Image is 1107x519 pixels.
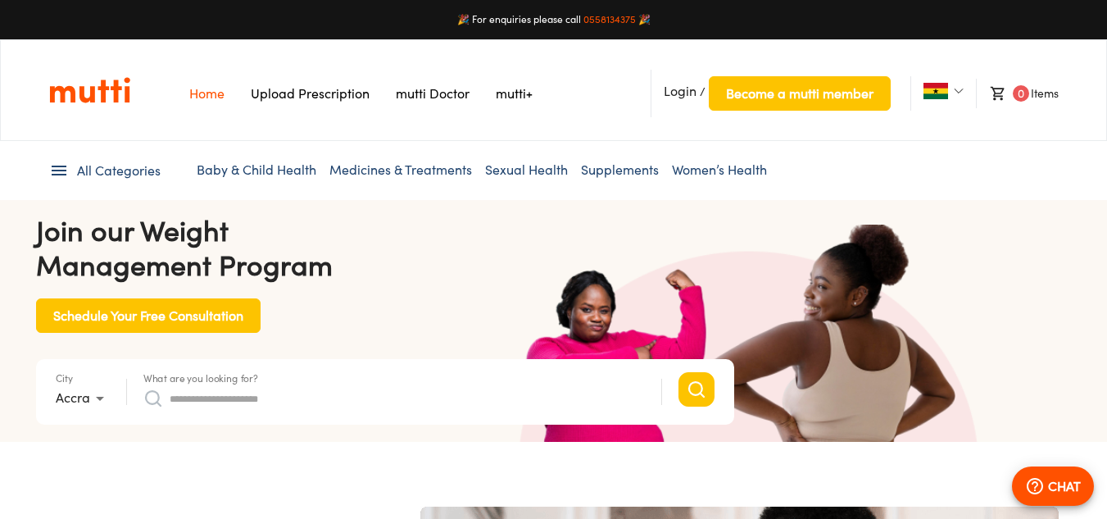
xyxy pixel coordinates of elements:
div: Accra [56,385,110,412]
h4: Join our Weight Management Program [36,213,734,282]
a: Link on the logo navigates to HomePage [49,76,130,104]
span: All Categories [77,162,161,180]
img: Ghana [923,83,948,99]
a: Supplements [581,162,659,178]
img: Logo [49,76,130,104]
a: 0558134375 [583,13,636,25]
span: Schedule Your Free Consultation [53,304,243,327]
span: Login [664,83,696,99]
label: City [56,373,73,383]
span: 0 [1013,85,1029,102]
button: Become a mutti member [709,76,891,111]
a: Women’s Health [672,162,767,178]
a: Sexual Health [485,162,568,178]
a: Navigates to Home Page [189,85,225,102]
span: Become a mutti member [726,82,873,105]
a: Schedule Your Free Consultation [36,307,261,321]
p: CHAT [1048,476,1081,496]
button: Search [678,372,715,407]
button: Schedule Your Free Consultation [36,298,261,333]
a: Navigates to mutti doctor website [396,85,470,102]
img: Dropdown [954,86,964,96]
li: Items [976,79,1058,108]
li: / [651,70,891,117]
a: Medicines & Treatments [329,162,472,178]
a: Navigates to Prescription Upload Page [251,85,370,102]
label: What are you looking for? [143,373,258,383]
button: CHAT [1012,467,1094,506]
a: Baby & Child Health [197,162,316,178]
a: Navigates to mutti+ page [496,85,533,102]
